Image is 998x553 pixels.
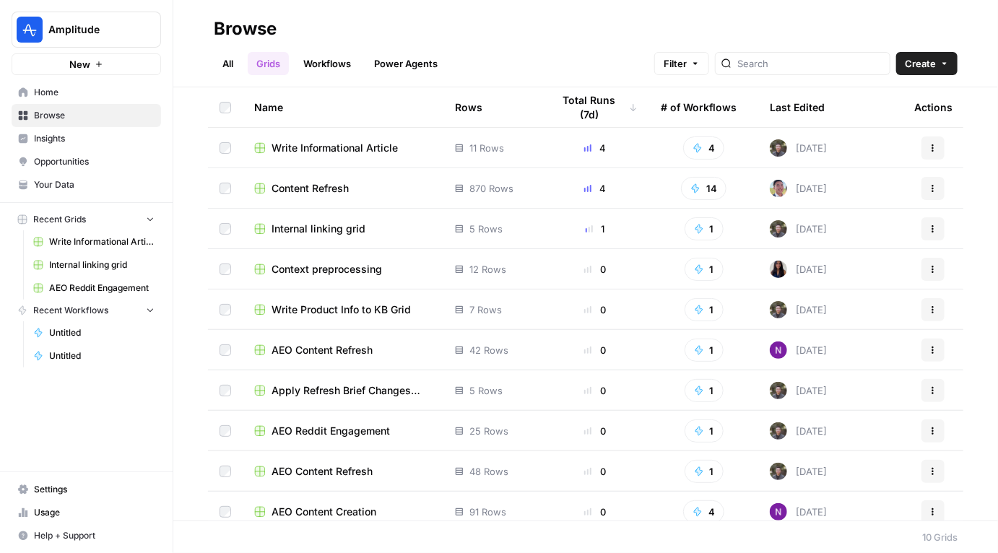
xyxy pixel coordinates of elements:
[214,52,242,75] a: All
[685,339,724,362] button: 1
[12,524,161,547] button: Help + Support
[34,483,155,496] span: Settings
[34,132,155,145] span: Insights
[12,209,161,230] button: Recent Grids
[770,180,827,197] div: [DATE]
[770,261,827,278] div: [DATE]
[770,382,827,399] div: [DATE]
[685,419,724,443] button: 1
[272,222,365,236] span: Internal linking grid
[683,500,724,523] button: 4
[254,505,432,519] a: AEO Content Creation
[770,180,787,197] img: 99f2gcj60tl1tjps57nny4cf0tt1
[469,222,503,236] span: 5 Rows
[272,343,373,357] span: AEO Content Refresh
[49,235,155,248] span: Write Informational Article
[552,343,638,357] div: 0
[685,217,724,240] button: 1
[552,302,638,317] div: 0
[469,383,503,398] span: 5 Rows
[12,53,161,75] button: New
[914,87,953,127] div: Actions
[272,302,411,317] span: Write Product Info to KB Grid
[365,52,446,75] a: Power Agents
[552,383,638,398] div: 0
[12,173,161,196] a: Your Data
[770,139,787,157] img: maow1e9ocotky9esmvpk8ol9rk58
[469,505,506,519] span: 91 Rows
[27,276,161,300] a: AEO Reddit Engagement
[654,52,709,75] button: Filter
[552,87,638,127] div: Total Runs (7d)
[33,213,86,226] span: Recent Grids
[254,424,432,438] a: AEO Reddit Engagement
[552,505,638,519] div: 0
[33,304,108,317] span: Recent Workflows
[685,298,724,321] button: 1
[49,326,155,339] span: Untitled
[770,422,827,440] div: [DATE]
[34,109,155,122] span: Browse
[896,52,958,75] button: Create
[69,57,90,71] span: New
[770,463,827,480] div: [DATE]
[12,300,161,321] button: Recent Workflows
[770,220,787,238] img: maow1e9ocotky9esmvpk8ol9rk58
[770,341,787,359] img: kedmmdess6i2jj5txyq6cw0yj4oc
[552,262,638,276] div: 0
[272,464,373,479] span: AEO Content Refresh
[214,17,277,40] div: Browse
[552,181,638,196] div: 4
[770,382,787,399] img: maow1e9ocotky9esmvpk8ol9rk58
[272,424,390,438] span: AEO Reddit Engagement
[469,302,502,317] span: 7 Rows
[49,349,155,362] span: Untitled
[254,383,432,398] a: Apply Refresh Brief Changes Grid
[254,343,432,357] a: AEO Content Refresh
[681,177,726,200] button: 14
[254,141,432,155] a: Write Informational Article
[49,258,155,271] span: Internal linking grid
[34,155,155,168] span: Opportunities
[770,341,827,359] div: [DATE]
[272,141,398,155] span: Write Informational Article
[770,139,827,157] div: [DATE]
[685,379,724,402] button: 1
[248,52,289,75] a: Grids
[272,181,349,196] span: Content Refresh
[664,56,687,71] span: Filter
[469,262,506,276] span: 12 Rows
[272,383,432,398] span: Apply Refresh Brief Changes Grid
[17,17,43,43] img: Amplitude Logo
[905,56,936,71] span: Create
[12,12,161,48] button: Workspace: Amplitude
[27,253,161,276] a: Internal linking grid
[34,86,155,99] span: Home
[469,181,513,196] span: 870 Rows
[552,141,638,155] div: 4
[469,424,508,438] span: 25 Rows
[469,141,504,155] span: 11 Rows
[552,464,638,479] div: 0
[49,282,155,295] span: AEO Reddit Engagement
[27,344,161,367] a: Untitled
[469,464,508,479] span: 48 Rows
[254,222,432,236] a: Internal linking grid
[12,81,161,104] a: Home
[770,87,825,127] div: Last Edited
[552,424,638,438] div: 0
[12,150,161,173] a: Opportunities
[685,258,724,281] button: 1
[48,22,136,37] span: Amplitude
[455,87,482,127] div: Rows
[922,530,958,544] div: 10 Grids
[34,506,155,519] span: Usage
[272,505,376,519] span: AEO Content Creation
[254,262,432,276] a: Context preprocessing
[254,302,432,317] a: Write Product Info to KB Grid
[770,503,787,521] img: kedmmdess6i2jj5txyq6cw0yj4oc
[12,127,161,150] a: Insights
[12,104,161,127] a: Browse
[12,501,161,524] a: Usage
[254,464,432,479] a: AEO Content Refresh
